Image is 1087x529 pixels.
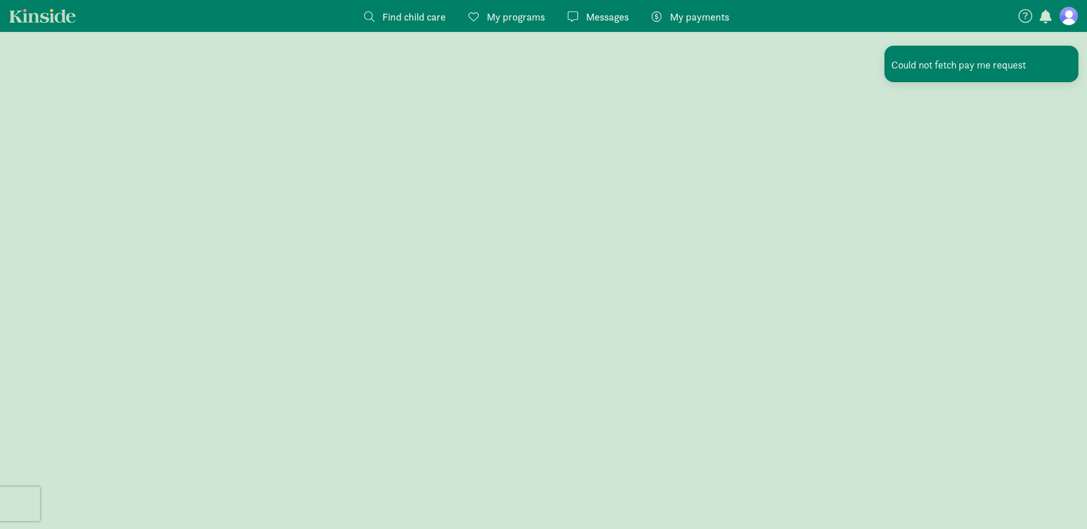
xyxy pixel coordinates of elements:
[670,9,729,25] span: My payments
[9,9,76,23] a: Kinside
[487,9,545,25] span: My programs
[382,9,446,25] span: Find child care
[586,9,629,25] span: Messages
[884,46,1078,82] div: Could not fetch pay me request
